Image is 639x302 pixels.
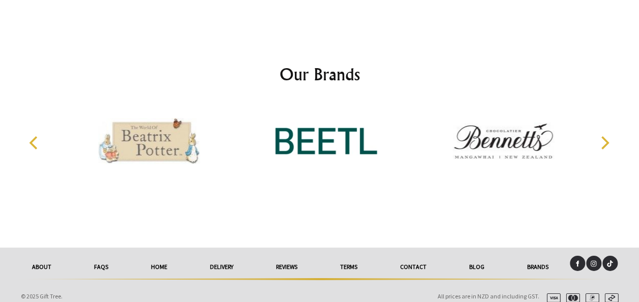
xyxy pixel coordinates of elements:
[593,132,616,154] button: Next
[73,256,130,278] a: FAQs
[98,103,200,179] img: Beatrix Potter
[506,256,570,278] a: Brands
[448,256,506,278] a: Blog
[438,292,539,300] span: All prices are in NZD and including GST.
[255,256,319,278] a: reviews
[11,256,73,278] a: About
[189,256,255,278] a: delivery
[570,256,585,271] a: Facebook
[602,256,618,271] a: Tiktok
[21,292,63,300] span: © 2025 Gift Tree.
[319,256,379,278] a: Terms
[130,256,189,278] a: HOME
[586,256,601,271] a: Instagram
[452,103,554,179] img: Bennetts Chocolates
[379,256,448,278] a: Contact
[276,103,377,179] img: BEETL Skincare
[24,132,46,154] button: Previous
[19,62,621,86] h2: Our Brands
